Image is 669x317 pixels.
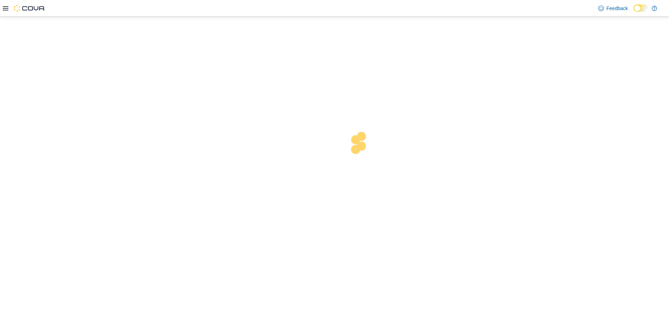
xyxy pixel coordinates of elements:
[334,127,387,179] img: cova-loader
[595,1,631,15] a: Feedback
[633,5,648,12] input: Dark Mode
[607,5,628,12] span: Feedback
[14,5,45,12] img: Cova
